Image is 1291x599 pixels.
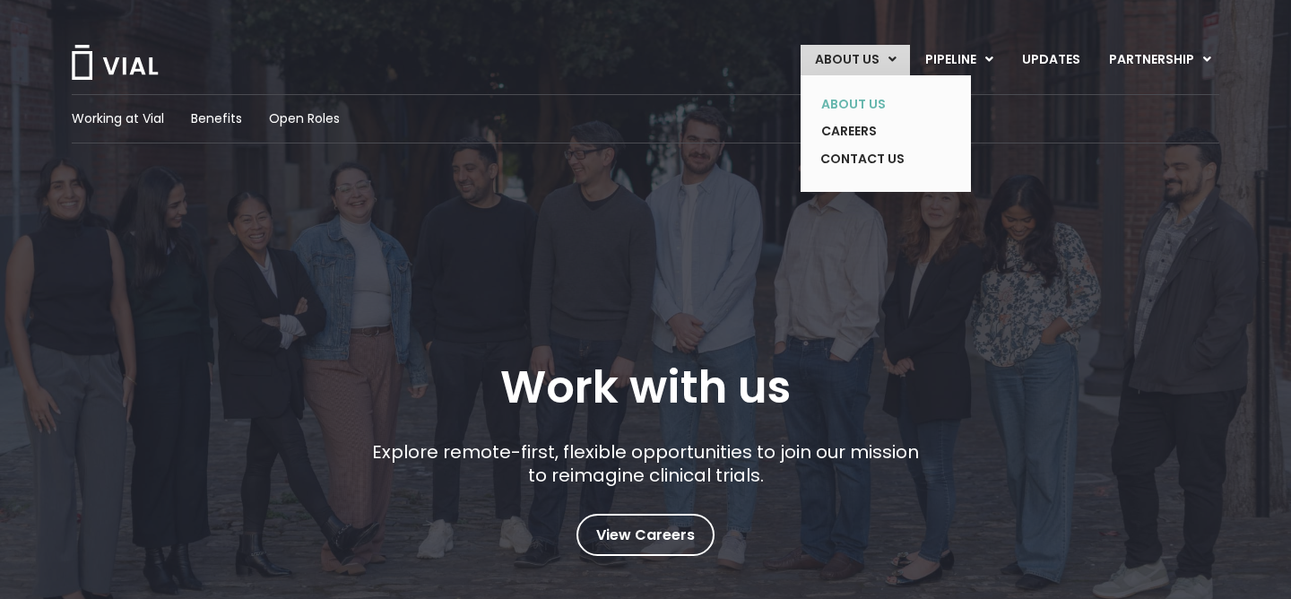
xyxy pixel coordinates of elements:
[801,45,910,75] a: ABOUT USMenu Toggle
[911,45,1007,75] a: PIPELINEMenu Toggle
[807,145,938,174] a: CONTACT US
[807,117,938,145] a: CAREERS
[191,109,242,128] a: Benefits
[366,440,926,487] p: Explore remote-first, flexible opportunities to join our mission to reimagine clinical trials.
[70,45,160,80] img: Vial Logo
[576,514,715,556] a: View Careers
[1008,45,1094,75] a: UPDATES
[596,524,695,547] span: View Careers
[72,109,164,128] a: Working at Vial
[269,109,340,128] a: Open Roles
[1095,45,1226,75] a: PARTNERSHIPMenu Toggle
[500,361,791,413] h1: Work with us
[807,91,938,118] a: ABOUT US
